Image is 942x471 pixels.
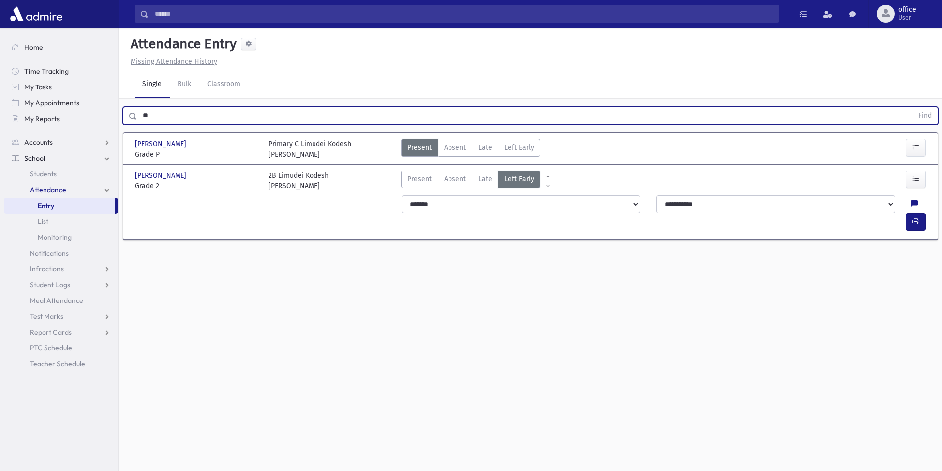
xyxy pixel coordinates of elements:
span: My Reports [24,114,60,123]
a: Missing Attendance History [127,57,217,66]
h5: Attendance Entry [127,36,237,52]
span: office [898,6,916,14]
span: Student Logs [30,280,70,289]
a: My Appointments [4,95,118,111]
a: My Tasks [4,79,118,95]
a: Notifications [4,245,118,261]
span: Students [30,170,57,178]
span: Monitoring [38,233,72,242]
a: Home [4,40,118,55]
span: Meal Attendance [30,296,83,305]
span: User [898,14,916,22]
a: Students [4,166,118,182]
a: Monitoring [4,229,118,245]
span: Infractions [30,264,64,273]
span: Grade 2 [135,181,259,191]
a: Time Tracking [4,63,118,79]
a: Student Logs [4,277,118,293]
a: Entry [4,198,115,214]
u: Missing Attendance History [131,57,217,66]
span: Attendance [30,185,66,194]
a: Test Marks [4,308,118,324]
div: Primary C Limudei Kodesh [PERSON_NAME] [269,139,351,160]
div: AttTypes [401,171,540,191]
div: 2B Limudei Kodesh [PERSON_NAME] [269,171,329,191]
a: List [4,214,118,229]
span: My Appointments [24,98,79,107]
span: PTC Schedule [30,343,72,352]
span: Absent [444,174,466,184]
span: School [24,154,45,163]
a: Accounts [4,134,118,150]
span: Test Marks [30,312,63,321]
span: Grade P [135,149,259,160]
a: Meal Attendance [4,293,118,308]
a: My Reports [4,111,118,127]
a: PTC Schedule [4,340,118,356]
span: Present [407,142,432,153]
span: List [38,217,48,226]
span: Left Early [504,174,534,184]
span: [PERSON_NAME] [135,139,188,149]
span: Left Early [504,142,534,153]
img: AdmirePro [8,4,65,24]
span: Home [24,43,43,52]
a: School [4,150,118,166]
span: Absent [444,142,466,153]
span: Accounts [24,138,53,147]
button: Find [912,107,938,124]
span: Time Tracking [24,67,69,76]
a: Single [135,71,170,98]
a: Bulk [170,71,199,98]
a: Attendance [4,182,118,198]
a: Infractions [4,261,118,277]
a: Report Cards [4,324,118,340]
a: Classroom [199,71,248,98]
span: Notifications [30,249,69,257]
span: Late [478,174,492,184]
span: Report Cards [30,328,72,337]
span: Late [478,142,492,153]
div: AttTypes [401,139,540,160]
span: Teacher Schedule [30,359,85,368]
span: Entry [38,201,54,210]
span: Present [407,174,432,184]
input: Search [149,5,779,23]
a: Teacher Schedule [4,356,118,372]
span: My Tasks [24,83,52,91]
span: [PERSON_NAME] [135,171,188,181]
